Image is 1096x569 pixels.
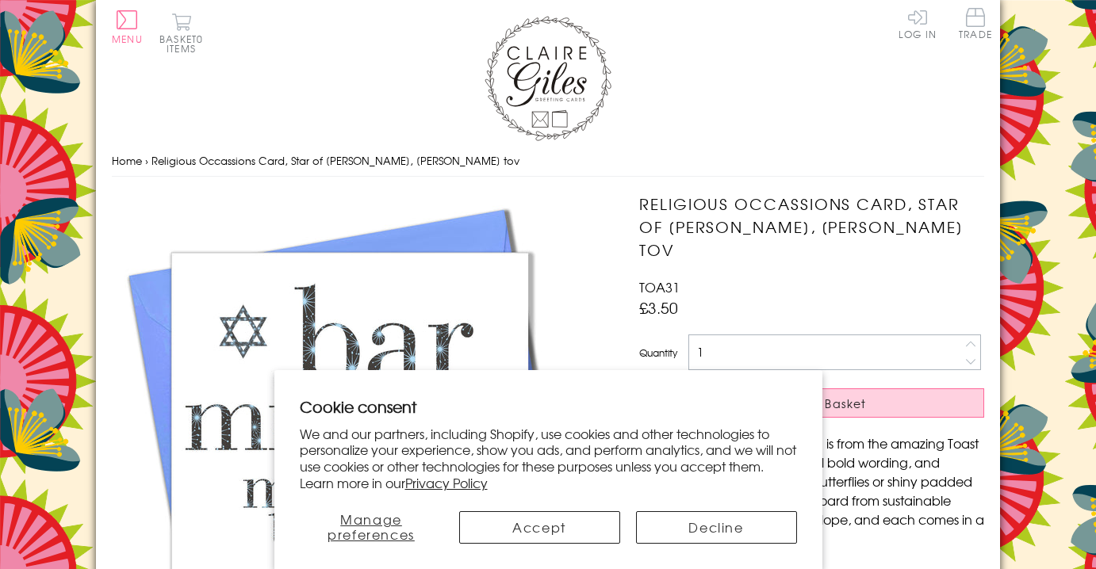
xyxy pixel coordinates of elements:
[112,32,143,46] span: Menu
[300,395,797,418] h2: Cookie consent
[639,277,680,296] span: TOA31
[639,193,984,261] h1: Religious Occassions Card, Star of [PERSON_NAME], [PERSON_NAME] tov
[145,153,148,168] span: ›
[112,10,143,44] button: Menu
[899,8,937,39] a: Log In
[112,153,142,168] a: Home
[959,8,992,42] a: Trade
[459,511,620,544] button: Accept
[151,153,519,168] span: Religious Occassions Card, Star of [PERSON_NAME], [PERSON_NAME] tov
[636,511,797,544] button: Decline
[639,346,677,360] label: Quantity
[485,16,611,141] img: Claire Giles Greetings Cards
[112,145,984,178] nav: breadcrumbs
[159,13,203,53] button: Basket0 items
[167,32,203,55] span: 0 items
[639,296,678,319] span: £3.50
[405,473,488,492] a: Privacy Policy
[328,510,415,544] span: Manage preferences
[959,8,992,39] span: Trade
[300,511,443,544] button: Manage preferences
[300,426,797,491] p: We and our partners, including Shopify, use cookies and other technologies to personalize your ex...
